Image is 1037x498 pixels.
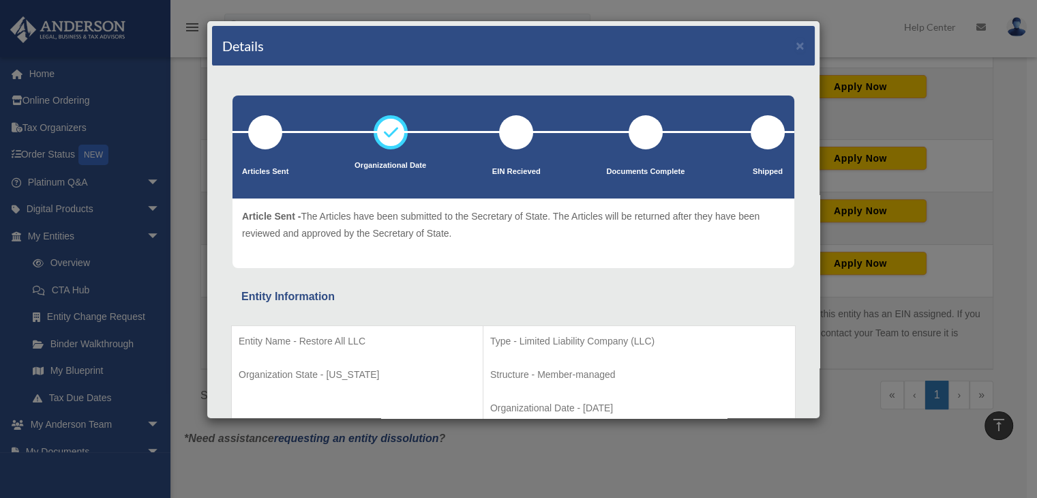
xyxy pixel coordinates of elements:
p: Articles Sent [242,165,288,179]
button: × [796,38,805,53]
p: Documents Complete [606,165,685,179]
p: Type - Limited Liability Company (LLC) [490,333,788,350]
p: Organizational Date - [DATE] [490,400,788,417]
span: Article Sent - [242,211,301,222]
p: Structure - Member-managed [490,366,788,383]
h4: Details [222,36,264,55]
p: Shipped [751,165,785,179]
div: Entity Information [241,287,785,306]
p: The Articles have been submitted to the Secretary of State. The Articles will be returned after t... [242,208,785,241]
p: EIN Recieved [492,165,541,179]
p: Entity Name - Restore All LLC [239,333,476,350]
p: Organization State - [US_STATE] [239,366,476,383]
p: Organizational Date [355,159,426,173]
